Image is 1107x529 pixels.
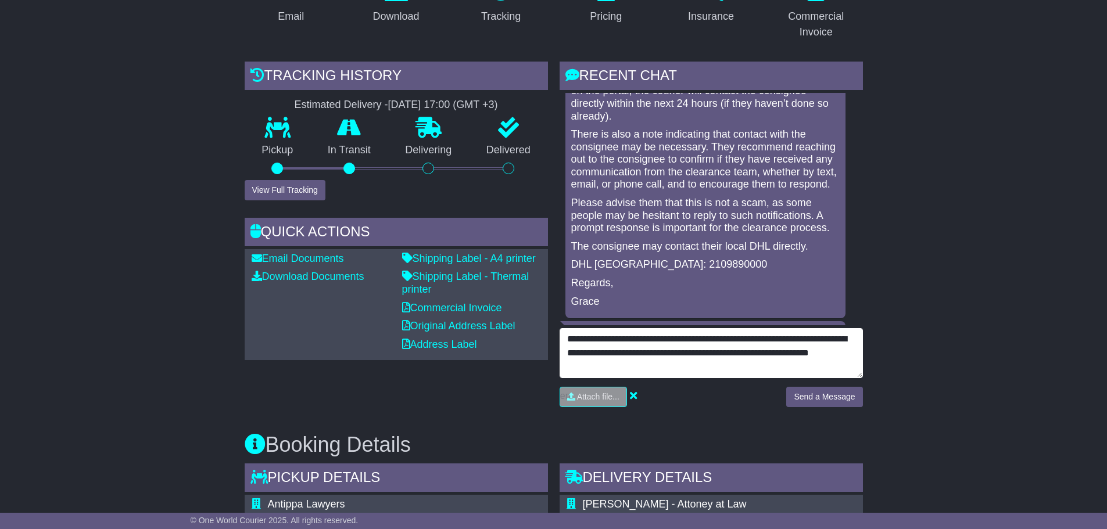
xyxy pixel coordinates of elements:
[777,9,855,40] div: Commercial Invoice
[571,258,840,271] p: DHL [GEOGRAPHIC_DATA]: 2109890000
[252,253,344,264] a: Email Documents
[268,498,345,510] span: Antippa Lawyers
[583,498,747,510] span: [PERSON_NAME] - Attoney at Law
[481,9,521,24] div: Tracking
[402,339,477,350] a: Address Label
[388,99,498,111] div: [DATE] 17:00 (GMT +3)
[245,62,548,93] div: Tracking history
[402,302,502,314] a: Commercial Invoice
[310,144,388,157] p: In Transit
[402,253,536,264] a: Shipping Label - A4 printer
[560,463,863,495] div: Delivery Details
[688,9,734,24] div: Insurance
[245,433,863,456] h3: Booking Details
[571,73,840,123] p: If any further information is required, and if that’s reflected on the portal, the courier will c...
[402,271,529,295] a: Shipping Label - Thermal printer
[372,9,419,24] div: Download
[571,277,840,290] p: Regards,
[245,463,548,495] div: Pickup Details
[402,320,515,332] a: Original Address Label
[786,387,862,407] button: Send a Message
[571,296,840,308] p: Grace
[571,240,840,253] p: The consignee may contact their local DHL directly.
[571,197,840,235] p: Please advise them that this is not a scam, as some people may be hesitant to reply to such notif...
[560,62,863,93] div: RECENT CHAT
[590,9,622,24] div: Pricing
[571,128,840,191] p: There is also a note indicating that contact with the consignee may be necessary. They recommend ...
[191,516,359,525] span: © One World Courier 2025. All rights reserved.
[245,180,325,200] button: View Full Tracking
[245,99,548,111] div: Estimated Delivery -
[245,218,548,249] div: Quick Actions
[388,144,470,157] p: Delivering
[252,271,364,282] a: Download Documents
[278,9,304,24] div: Email
[245,144,311,157] p: Pickup
[469,144,548,157] p: Delivered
